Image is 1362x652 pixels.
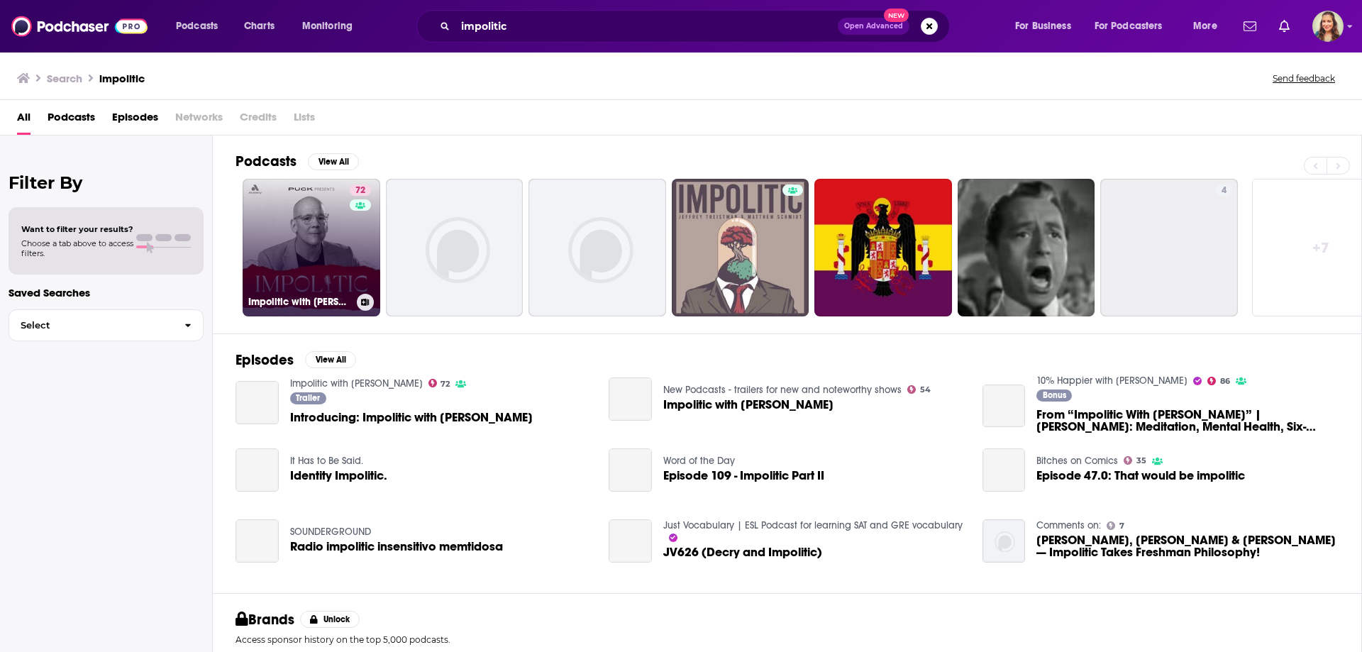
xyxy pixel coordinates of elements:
[235,15,283,38] a: Charts
[430,10,963,43] div: Search podcasts, credits, & more...
[1136,458,1146,464] span: 35
[300,611,360,628] button: Unlock
[663,399,834,411] a: Impolitic with John Heilemann
[1207,377,1230,385] a: 86
[236,153,359,170] a: PodcastsView All
[1036,534,1339,558] a: Calvin, Locke & Hobbes — Impolitic Takes Freshman Philosophy!
[236,519,279,563] a: Radio impolitic insensitivo memtidosa
[1095,16,1163,36] span: For Podcasters
[290,411,533,424] a: Introducing: Impolitic with John Heilemann
[455,15,838,38] input: Search podcasts, credits, & more...
[290,377,423,389] a: Impolitic with John Heilemann
[21,224,133,234] span: Want to filter your results?
[1268,72,1339,84] button: Send feedback
[305,351,356,368] button: View All
[17,106,31,135] a: All
[1312,11,1344,42] span: Logged in as adriana.guzman
[1036,470,1245,482] span: Episode 47.0: That would be impolitic
[236,351,356,369] a: EpisodesView All
[236,448,279,492] a: Identity Impolitic.
[175,106,223,135] span: Networks
[1036,375,1187,387] a: 10% Happier with Dan Harris
[1222,184,1227,198] span: 4
[1085,15,1183,38] button: open menu
[1043,391,1066,399] span: Bonus
[236,153,297,170] h2: Podcasts
[244,16,275,36] span: Charts
[48,106,95,135] a: Podcasts
[920,387,931,393] span: 54
[166,15,236,38] button: open menu
[441,381,450,387] span: 72
[302,16,353,36] span: Monitoring
[609,519,652,563] a: JV626 (Decry and Impolitic)
[907,385,931,394] a: 54
[1100,179,1238,316] a: 4
[1183,15,1235,38] button: open menu
[1036,534,1339,558] span: [PERSON_NAME], [PERSON_NAME] & [PERSON_NAME] — Impolitic Takes Freshman Philosophy!
[47,72,82,85] h3: Search
[248,296,351,308] h3: Impolitic with [PERSON_NAME]
[609,448,652,492] a: Episode 109 - Impolitic Part II
[663,546,822,558] a: JV626 (Decry and Impolitic)
[982,448,1026,492] a: Episode 47.0: That would be impolitic
[1238,14,1262,38] a: Show notifications dropdown
[112,106,158,135] a: Episodes
[663,519,963,531] a: Just Vocabulary | ESL Podcast for learning SAT and GRE vocabulary
[296,394,320,402] span: Trailer
[350,184,371,196] a: 72
[663,470,824,482] a: Episode 109 - Impolitic Part II
[99,72,145,85] h3: impolitic
[982,519,1026,563] img: Calvin, Locke & Hobbes — Impolitic Takes Freshman Philosophy!
[609,377,652,421] a: Impolitic with John Heilemann
[1036,409,1339,433] a: From “Impolitic With John Heilemann” | Dan Harris: Meditation, Mental Health, Six-Peckered Goats ...
[1312,11,1344,42] img: User Profile
[884,9,909,22] span: New
[1312,11,1344,42] button: Show profile menu
[290,541,503,553] a: Radio impolitic insensitivo memtidosa
[1036,519,1101,531] a: Comments on:
[21,238,133,258] span: Choose a tab above to access filters.
[290,411,533,424] span: Introducing: Impolitic with [PERSON_NAME]
[290,470,387,482] a: Identity Impolitic.
[1216,184,1232,196] a: 4
[1107,521,1124,530] a: 7
[1273,14,1295,38] a: Show notifications dropdown
[1220,378,1230,385] span: 86
[290,526,371,538] a: SOUNDERGROUND
[236,611,294,629] h2: Brands
[176,16,218,36] span: Podcasts
[9,172,204,193] h2: Filter By
[236,381,279,424] a: Introducing: Impolitic with John Heilemann
[663,455,735,467] a: Word of the Day
[838,18,909,35] button: Open AdvancedNew
[663,384,902,396] a: New Podcasts - trailers for new and noteworthy shows
[290,455,363,467] a: It Has to Be Said.
[1036,409,1339,433] span: From “Impolitic With [PERSON_NAME]” | [PERSON_NAME]: Meditation, Mental Health, Six-Peckered Goat...
[308,153,359,170] button: View All
[1036,455,1118,467] a: Bitches on Comics
[1193,16,1217,36] span: More
[243,179,380,316] a: 72Impolitic with [PERSON_NAME]
[9,309,204,341] button: Select
[11,13,148,40] img: Podchaser - Follow, Share and Rate Podcasts
[292,15,371,38] button: open menu
[240,106,277,135] span: Credits
[428,379,450,387] a: 72
[663,399,834,411] span: Impolitic with [PERSON_NAME]
[1124,456,1146,465] a: 35
[236,351,294,369] h2: Episodes
[355,184,365,198] span: 72
[294,106,315,135] span: Lists
[982,385,1026,428] a: From “Impolitic With John Heilemann” | Dan Harris: Meditation, Mental Health, Six-Peckered Goats ...
[1005,15,1089,38] button: open menu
